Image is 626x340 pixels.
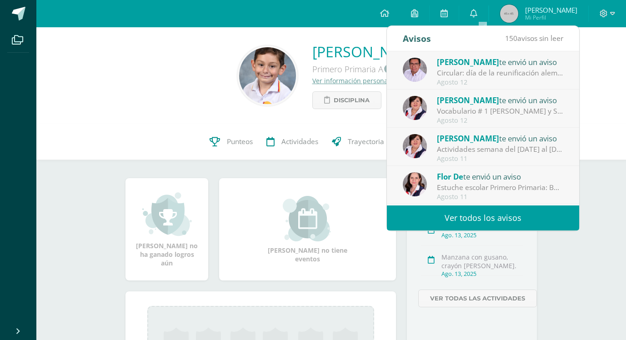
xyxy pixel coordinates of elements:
span: Mi Perfil [525,14,577,21]
img: 4b9430cf444212966cbbe14dbf8c7244.png [403,96,427,120]
span: [PERSON_NAME] [437,133,499,144]
span: avisos sin leer [505,33,563,43]
img: achievement_small.png [142,191,192,237]
a: Ver información personal... [312,76,395,85]
span: 150 [505,33,517,43]
span: [PERSON_NAME] [437,57,499,67]
a: Ver todos los avisos [387,205,579,230]
img: c70c0c6e093876bcc1b52c6ac92c22ad.png [239,47,296,104]
div: [PERSON_NAME] no ha ganado logros aún [135,191,199,267]
span: Disciplina [334,92,370,109]
a: Trayectoria [325,124,391,160]
div: Ago. 13, 2025 [441,231,523,239]
img: 56876035ece4aefce0fc5cde0b87842c.png [403,58,427,82]
div: Vocabulario # 1 de alemán y Sachunterricht: Estimados padres de familia de Primero Primaria: Por ... [437,106,563,116]
img: 64123f113d111c43d0cd437ee3dd5265.png [403,172,427,196]
a: Actividades [260,124,325,160]
a: [PERSON_NAME] [312,42,426,61]
a: Alemán 2 [384,65,417,73]
span: Trayectoria [348,137,384,147]
div: te envió un aviso [437,132,563,144]
img: 4b9430cf444212966cbbe14dbf8c7244.png [403,134,427,158]
div: Manzana con gusano, crayón [PERSON_NAME]. [441,253,523,270]
div: Agosto 12 [437,117,563,125]
div: te envió un aviso [437,94,563,106]
div: Agosto 12 [437,79,563,86]
div: Avisos [403,26,431,51]
a: Ver todas las actividades [418,290,537,307]
div: [PERSON_NAME] no tiene eventos [262,196,353,263]
div: Ago. 13, 2025 [441,270,523,278]
div: Primero Primaria A [312,61,426,76]
img: event_small.png [283,196,332,241]
span: [PERSON_NAME] [437,95,499,105]
div: Circular: día de la reunificación alemana: Estimados padres de familia. Reciban un saludo cordial... [437,68,563,78]
div: te envió un aviso [437,170,563,182]
span: Punteos [227,137,253,147]
a: Punteos [203,124,260,160]
img: 45x45 [500,5,518,23]
div: Agosto 11 [437,193,563,201]
div: Estuche escolar Primero Primaria: Buen día: por este medio les solicito revisar y completar el es... [437,182,563,193]
div: te envió un aviso [437,56,563,68]
span: [PERSON_NAME] [525,5,577,15]
div: Actividades semana del 11 al 14 de agosto: Estimados padres de familia de Primero de Primaria: Re... [437,144,563,155]
span: Actividades [281,137,318,147]
span: Flor De [437,171,463,182]
a: Disciplina [312,91,381,109]
div: Agosto 11 [437,155,563,163]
